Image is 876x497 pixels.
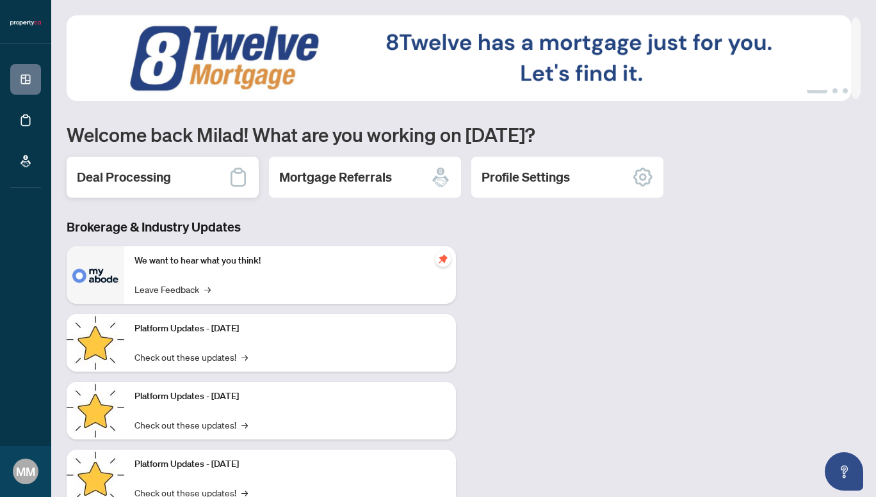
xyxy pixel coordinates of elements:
[204,282,211,296] span: →
[134,390,446,404] p: Platform Updates - [DATE]
[134,322,446,336] p: Platform Updates - [DATE]
[10,19,41,27] img: logo
[77,168,171,186] h2: Deal Processing
[825,452,863,491] button: Open asap
[67,314,124,372] img: Platform Updates - July 21, 2025
[482,168,570,186] h2: Profile Settings
[832,88,838,93] button: 2
[241,350,248,364] span: →
[435,251,451,267] span: pushpin
[67,218,456,236] h3: Brokerage & Industry Updates
[67,382,124,439] img: Platform Updates - July 8, 2025
[241,418,248,432] span: →
[67,122,861,146] h1: Welcome back Milad! What are you working on [DATE]?
[134,282,211,296] a: Leave Feedback→
[67,15,851,101] img: Slide 0
[134,254,446,268] p: We want to hear what you think!
[279,168,392,186] h2: Mortgage Referrals
[807,88,827,93] button: 1
[134,350,248,364] a: Check out these updates!→
[16,462,35,480] span: MM
[843,88,848,93] button: 3
[134,457,446,471] p: Platform Updates - [DATE]
[67,246,124,304] img: We want to hear what you think!
[134,418,248,432] a: Check out these updates!→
